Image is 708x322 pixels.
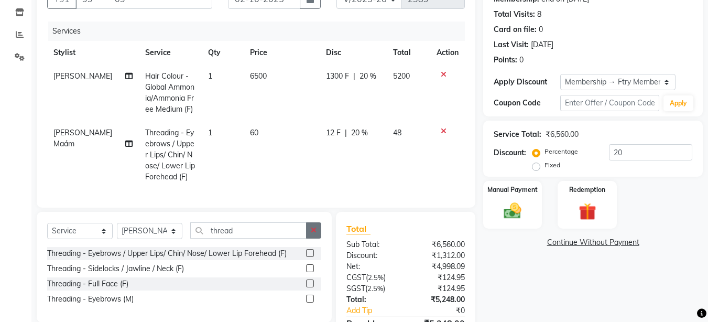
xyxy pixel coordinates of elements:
a: Continue Without Payment [485,237,701,248]
th: Action [430,41,465,65]
span: 1 [208,71,212,81]
div: ₹0 [417,305,473,316]
div: Threading - Full Face (F) [47,278,128,289]
div: Coupon Code [494,98,560,109]
div: ₹124.95 [406,272,473,283]
input: Search or Scan [190,222,307,239]
div: Sub Total: [339,239,406,250]
span: Hair Colour - Global Ammonia/Ammonia Free Medium (F) [145,71,194,114]
div: Threading - Eyebrows (M) [47,294,134,305]
label: Redemption [569,185,605,195]
span: | [345,127,347,138]
span: 12 F [326,127,341,138]
img: _cash.svg [498,201,527,221]
div: Services [48,22,473,41]
div: ₹1,312.00 [406,250,473,261]
div: Total Visits: [494,9,535,20]
span: 2.5% [368,273,384,282]
span: 1300 F [326,71,349,82]
button: Apply [663,95,693,111]
th: Service [139,41,202,65]
div: Total: [339,294,406,305]
div: ( ) [339,283,406,294]
img: _gift.svg [573,201,602,222]
span: 2.5% [367,284,383,293]
div: 8 [537,9,541,20]
span: 6500 [250,71,267,81]
label: Fixed [544,160,560,170]
span: SGST [346,284,365,293]
div: ₹6,560.00 [406,239,473,250]
input: Enter Offer / Coupon Code [560,95,659,111]
div: [DATE] [531,39,553,50]
div: ₹6,560.00 [546,129,579,140]
span: | [353,71,355,82]
span: CGST [346,273,366,282]
th: Price [244,41,320,65]
span: [PERSON_NAME] Maám [53,128,112,148]
div: Threading - Eyebrows / Upper Lips/ Chin/ Nose/ Lower Lip Forehead (F) [47,248,287,259]
div: Points: [494,55,517,66]
a: Add Tip [339,305,417,316]
div: ₹4,998.09 [406,261,473,272]
th: Qty [202,41,244,65]
div: Apply Discount [494,77,560,88]
th: Total [387,41,431,65]
div: Discount: [339,250,406,261]
div: 0 [519,55,524,66]
span: 1 [208,128,212,137]
span: 5200 [393,71,410,81]
span: 48 [393,128,401,137]
span: Total [346,223,371,234]
label: Manual Payment [487,185,538,195]
div: Service Total: [494,129,541,140]
div: Net: [339,261,406,272]
div: Discount: [494,147,526,158]
div: Card on file: [494,24,537,35]
span: 20 % [351,127,368,138]
div: Last Visit: [494,39,529,50]
div: 0 [539,24,543,35]
div: ( ) [339,272,406,283]
div: ₹5,248.00 [406,294,473,305]
span: 60 [250,128,258,137]
label: Percentage [544,147,578,156]
th: Stylist [47,41,139,65]
span: 20 % [360,71,376,82]
span: [PERSON_NAME] [53,71,112,81]
th: Disc [320,41,387,65]
div: ₹124.95 [406,283,473,294]
div: Threading - Sidelocks / Jawline / Neck (F) [47,263,184,274]
span: Threading - Eyebrows / Upper Lips/ Chin/ Nose/ Lower Lip Forehead (F) [145,128,195,181]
